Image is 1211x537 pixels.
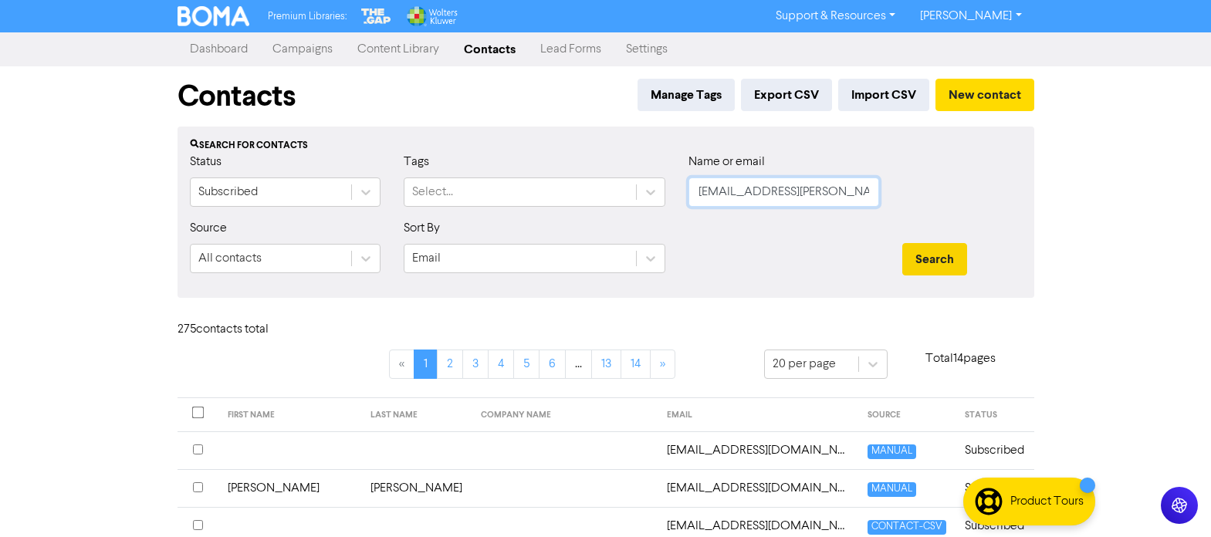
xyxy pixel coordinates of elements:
img: Wolters Kluwer [405,6,458,26]
label: Status [190,153,222,171]
span: CONTACT-CSV [868,520,946,535]
p: Total 14 pages [888,350,1034,368]
a: Support & Resources [763,4,908,29]
button: Manage Tags [638,79,735,111]
button: Search [902,243,967,275]
img: The Gap [359,6,393,26]
a: Page 6 [539,350,566,379]
div: 20 per page [773,355,836,373]
a: Contacts [452,34,528,65]
img: BOMA Logo [178,6,250,26]
a: Settings [614,34,680,65]
th: STATUS [956,398,1033,432]
div: All contacts [198,249,262,268]
a: Page 14 [621,350,651,379]
a: Page 13 [591,350,621,379]
th: EMAIL [658,398,858,432]
div: Email [412,249,441,268]
span: MANUAL [868,482,916,497]
a: Dashboard [178,34,260,65]
a: Page 1 is your current page [414,350,438,379]
td: [PERSON_NAME] [361,469,472,507]
a: Page 4 [488,350,514,379]
div: Search for contacts [190,139,1022,153]
iframe: Chat Widget [1134,463,1211,537]
h1: Contacts [178,79,296,114]
a: Lead Forms [528,34,614,65]
a: » [650,350,675,379]
label: Tags [404,153,429,171]
th: SOURCE [858,398,956,432]
span: Premium Libraries: [268,12,347,22]
a: Content Library [345,34,452,65]
label: Source [190,219,227,238]
label: Sort By [404,219,440,238]
th: LAST NAME [361,398,472,432]
button: Import CSV [838,79,929,111]
a: Page 5 [513,350,540,379]
td: [PERSON_NAME] [218,469,361,507]
a: Page 2 [437,350,463,379]
td: 26rows@gmail.com [658,431,858,469]
button: New contact [935,79,1034,111]
h6: 275 contact s total [178,323,301,337]
a: Campaigns [260,34,345,65]
a: [PERSON_NAME] [908,4,1033,29]
td: Subscribed [956,469,1033,507]
span: MANUAL [868,444,916,459]
a: Page 3 [462,350,489,379]
th: FIRST NAME [218,398,361,432]
th: COMPANY NAME [472,398,658,432]
div: Select... [412,183,453,201]
td: aaronbray28@gmail.com [658,469,858,507]
button: Export CSV [741,79,832,111]
td: Subscribed [956,431,1033,469]
div: Subscribed [198,183,258,201]
label: Name or email [688,153,765,171]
